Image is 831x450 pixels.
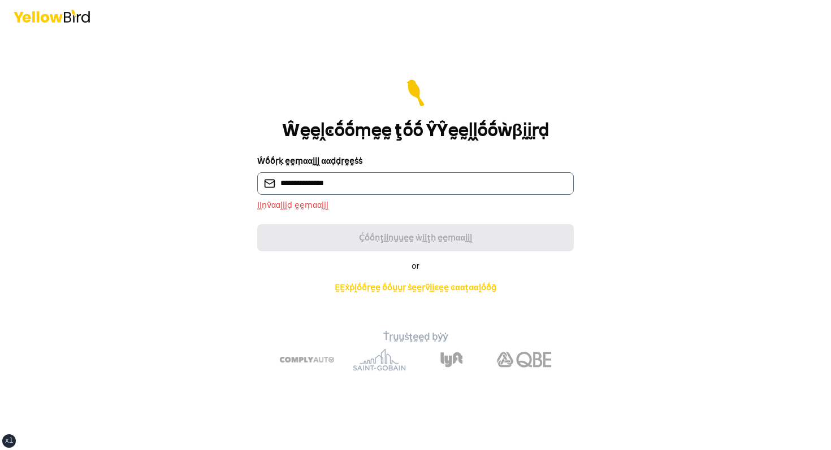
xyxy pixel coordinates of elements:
[217,330,614,344] p: Ṫṛṵṵṡţḛḛḍ ḅẏẏ
[5,436,13,445] div: xl
[257,155,362,167] label: Ŵṓṓṛḳ ḛḛṃααḭḭḽ ααḍḍṛḛḛṡṡ
[326,276,505,299] a: ḚḚẋṗḽṓṓṛḛḛ ṓṓṵṵṛ ṡḛḛṛṽḭḭͼḛḛ ͼααţααḽṓṓḡ
[282,120,549,141] h1: Ŵḛḛḽͼṓṓṃḛḛ ţṓṓ ŶŶḛḛḽḽṓṓẁβḭḭṛḍ
[412,260,419,272] span: or
[257,199,574,211] p: ḬḬṇṽααḽḭḭḍ ḛḛṃααḭḭḽ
